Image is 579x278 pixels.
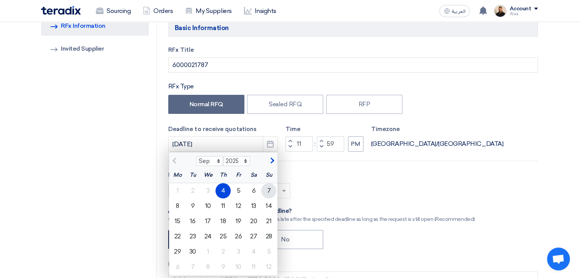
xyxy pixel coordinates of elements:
div: 8 [200,259,215,275]
div: 2 [215,244,231,259]
div: Su [261,168,276,183]
label: Purchase Request Number (PR#) [168,260,538,269]
label: Time [286,125,364,134]
div: 8 [170,198,185,214]
input: yyyy-mm-dd [168,136,278,152]
div: 29 [170,244,185,259]
div: 1 [200,244,215,259]
div: Alaa [509,12,538,16]
div: 1 [170,183,185,198]
div: 24 [200,229,215,244]
div: 25 [215,229,231,244]
div: 7 [185,259,200,275]
div: 4 [246,244,261,259]
a: Orders [137,3,179,19]
div: 10 [200,198,215,214]
div: 30 [185,244,200,259]
label: Timezone [371,125,503,134]
div: 27 [246,229,261,244]
div: 11 [215,198,231,214]
div: Mo [170,168,185,183]
div: 6 [246,183,261,198]
a: My Suppliers [179,3,238,19]
div: Fr [231,168,246,183]
button: PM [348,136,364,152]
div: 9 [185,198,200,214]
div: RFx Type [168,82,538,91]
label: RFx Title [168,46,538,54]
a: Insights [238,3,282,19]
div: 2 [185,183,200,198]
div: 10 [231,259,246,275]
a: Open chat [547,248,570,270]
div: 6 [170,259,185,275]
div: 23 [185,229,200,244]
label: Request Priority [168,170,214,179]
label: Yes [168,230,244,249]
div: 12 [231,198,246,214]
label: Normal RFQ [168,95,244,114]
a: RFx Information [41,16,149,36]
label: No [247,230,323,249]
div: 22 [170,229,185,244]
a: Sourcing [90,3,137,19]
div: 15 [170,214,185,229]
div: 5 [261,244,276,259]
input: Hours [286,136,313,152]
div: Give a chance to suppliers to submit their offers late after the specified deadline as long as th... [168,215,475,223]
div: Th [215,168,231,183]
div: 7 [261,183,276,198]
label: RFP [326,95,402,114]
div: 9 [215,259,231,275]
input: e.g. New ERP System, Server Visualization Project... [168,58,538,73]
div: : [313,139,317,149]
h5: Basic Information [168,19,538,37]
input: Minutes [317,136,344,152]
div: 28 [261,229,276,244]
div: 5 [231,183,246,198]
div: [GEOGRAPHIC_DATA]/[GEOGRAPHIC_DATA] [371,139,503,149]
div: 19 [231,214,246,229]
div: ِAllow receiving quotations after this deadline? [168,208,475,215]
button: العربية [439,5,470,17]
div: Account [509,6,531,12]
div: 14 [261,198,276,214]
div: Sa [246,168,261,183]
img: MAA_1717931611039.JPG [494,5,506,17]
div: 4 [215,183,231,198]
div: 3 [200,183,215,198]
div: 26 [231,229,246,244]
div: Tu [185,168,200,183]
div: 12 [261,259,276,275]
div: 20 [246,214,261,229]
span: العربية [451,9,465,14]
img: Teradix logo [41,6,81,15]
div: 21 [261,214,276,229]
div: We [200,168,215,183]
div: 16 [185,214,200,229]
label: Deadline to receive quotations [168,125,278,134]
div: 17 [200,214,215,229]
div: 3 [231,244,246,259]
div: 13 [246,198,261,214]
a: Invited Supplier [41,39,149,59]
label: Sealed RFQ [247,95,323,114]
div: 18 [215,214,231,229]
div: 11 [246,259,261,275]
